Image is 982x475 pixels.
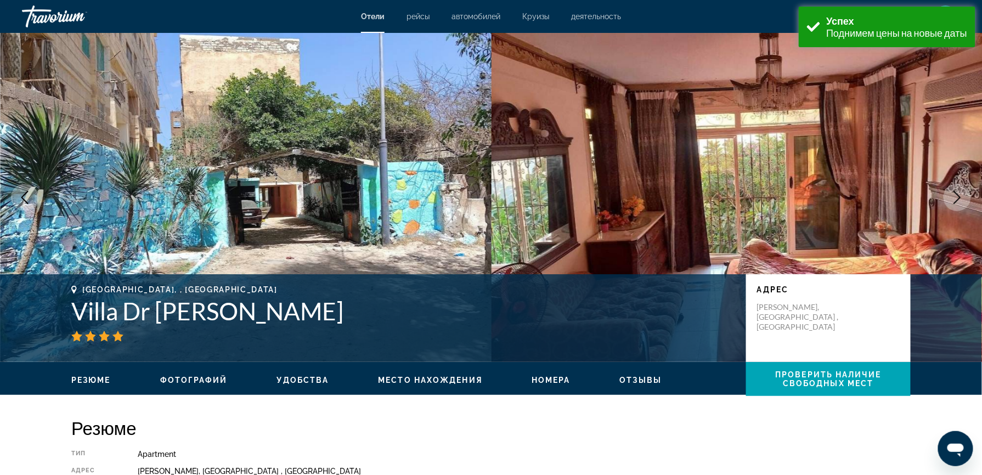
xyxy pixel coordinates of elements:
[620,375,662,385] button: Отзывы
[452,12,500,21] a: автомобилей
[361,12,385,21] a: Отели
[71,376,111,384] span: Резюме
[71,417,911,439] h2: Резюме
[138,450,911,459] div: Apartment
[826,15,967,27] div: Успех
[160,376,228,384] span: Фотографий
[932,5,960,28] button: User Menu
[757,302,845,332] p: [PERSON_NAME], [GEOGRAPHIC_DATA] , [GEOGRAPHIC_DATA]
[71,297,735,325] h1: Villa Dr [PERSON_NAME]
[532,375,571,385] button: Номера
[277,375,329,385] button: Удобства
[826,27,967,39] div: Поднимем цены на новые даты
[407,12,430,21] a: рейсы
[746,362,911,396] button: Проверить наличие свободных мест
[532,376,571,384] span: Номера
[620,376,662,384] span: Отзывы
[757,285,900,294] p: адрес
[944,184,971,211] button: Next image
[776,370,882,388] span: Проверить наличие свободных мест
[11,184,38,211] button: Previous image
[71,375,111,385] button: Резюме
[277,376,329,384] span: Удобства
[378,376,482,384] span: Место нахождения
[160,375,228,385] button: Фотографий
[522,12,549,21] a: Круизы
[938,431,973,466] iframe: Кнопка запуска окна обмена сообщениями
[22,2,132,31] a: Travorium
[378,375,482,385] button: Место нахождения
[82,285,278,294] span: [GEOGRAPHIC_DATA], , [GEOGRAPHIC_DATA]
[571,12,621,21] a: деятельность
[71,450,110,459] div: Тип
